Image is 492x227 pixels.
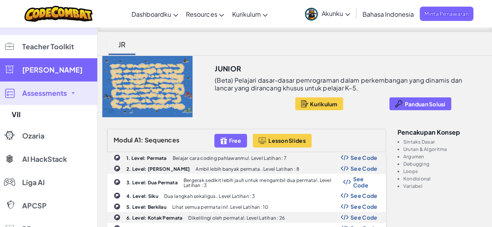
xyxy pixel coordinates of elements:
[403,161,483,166] li: Debugging
[301,2,354,26] a: Akunku
[22,156,67,163] span: AI HackStack
[22,179,45,186] span: Liga AI
[341,166,348,171] img: Show Code Logo
[397,129,483,135] h3: Pencakupan konsep
[107,163,386,174] a: 2. Level: [PERSON_NAME] Ambil lebih banyak permata.. Level Latihan : 8 Show Code Logo See Code
[107,201,386,212] a: 5. Level: Berkilau Lihat semua permata ini!. Level Latihan : 10 Show Code Logo See Code
[184,178,343,188] p: Bergerak sedikit lebih jauh untuk mengambil dua permata!. Level Latihan : 3
[403,176,483,181] li: Kondisional
[110,35,133,54] div: JR
[362,10,414,18] span: Bahasa Indonesia
[126,166,190,172] b: 2. Level: [PERSON_NAME]
[131,10,171,18] span: Dashboardku
[114,203,121,210] img: IconChallengeLevel.svg
[322,9,350,17] span: Akunku
[215,76,463,92] p: (Beta) Pelajari dasar-dasar pemrograman dalam perkembangan yang dinamis dan lancar yang dirancang...
[420,7,473,21] a: Minta Penawaran
[182,3,228,24] a: Resources
[341,215,348,220] img: Show Code Logo
[22,66,82,73] span: [PERSON_NAME]
[215,63,241,75] h3: Junior
[172,204,268,210] p: Lihat semua permata ini!. Level Latihan : 10
[341,193,348,198] img: Show Code Logo
[134,136,180,144] span: A1: Sequences
[232,10,261,18] span: Kurikulum
[310,101,337,107] span: Kurikulum
[196,166,299,172] p: Ambil lebih banyak permata.. Level Latihan : 8
[268,137,306,144] span: Lesson Slides
[114,154,121,161] img: IconChallengeLevel.svg
[126,180,178,185] b: 3. Level: Dua Permata
[107,152,386,163] a: 1. Level: Permata Belajar cara coding pahlawanmu!. Level Latihan : 7 Show Code Logo See Code
[114,165,121,172] img: IconChallengeLevel.svg
[107,190,386,201] a: 4. Level: Siku Dua langkah sekaligus.. Level Latihan : 3 Show Code Logo See Code
[22,90,67,97] span: Assessments
[126,204,166,210] b: 5. Level: Berkilau
[350,203,378,210] span: See Code
[403,184,483,189] li: Variabel
[403,169,483,174] li: Loops
[389,97,452,110] button: Panduan Solusi
[341,155,348,160] img: Show Code Logo
[114,136,133,144] span: Modul
[164,194,255,199] p: Dua langkah sekaligus.. Level Latihan : 3
[343,179,351,185] img: Show Code Logo
[350,192,378,199] span: See Code
[253,134,312,147] button: Lesson Slides
[126,215,182,221] b: 6. Level: Kotak Permata
[353,176,377,188] span: See Code
[188,215,285,220] p: Dikelilingi oleh permata!. Level Latihan : 26
[114,178,121,185] img: IconChallengeLevel.svg
[22,132,44,139] span: Ozaria
[350,214,378,220] span: See Code
[359,3,418,24] a: Bahasa Indonesia
[403,139,483,144] li: Sintaks Dasar
[341,204,348,209] img: Show Code Logo
[403,147,483,152] li: Urutan & Algoritma
[305,8,318,21] img: avatar
[228,3,271,24] a: Kurikulum
[403,154,483,159] li: Argumen
[128,3,182,24] a: Dashboardku
[126,193,158,199] b: 4. Level: Siku
[173,156,287,161] p: Belajar cara coding pahlawanmu!. Level Latihan : 7
[229,137,241,144] span: Free
[126,155,167,161] b: 1. Level: Permata
[220,136,227,145] img: IconFreeLevelv2.svg
[22,43,74,50] span: Teacher Toolkit
[405,101,446,107] span: Panduan Solusi
[114,214,121,221] img: IconChallengeLevel.svg
[350,154,378,161] span: See Code
[295,97,343,110] button: Kurikulum
[107,174,386,190] a: 3. Level: Dua Permata Bergerak sedikit lebih jauh untuk mengambil dua permata!. Level Latihan : 3...
[350,165,378,172] span: See Code
[186,10,217,18] span: Resources
[114,192,121,199] img: IconChallengeLevel.svg
[25,6,93,22] img: CodeCombat logo
[107,212,386,223] a: 6. Level: Kotak Permata Dikelilingi oleh permata!. Level Latihan : 26 Show Code Logo See Code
